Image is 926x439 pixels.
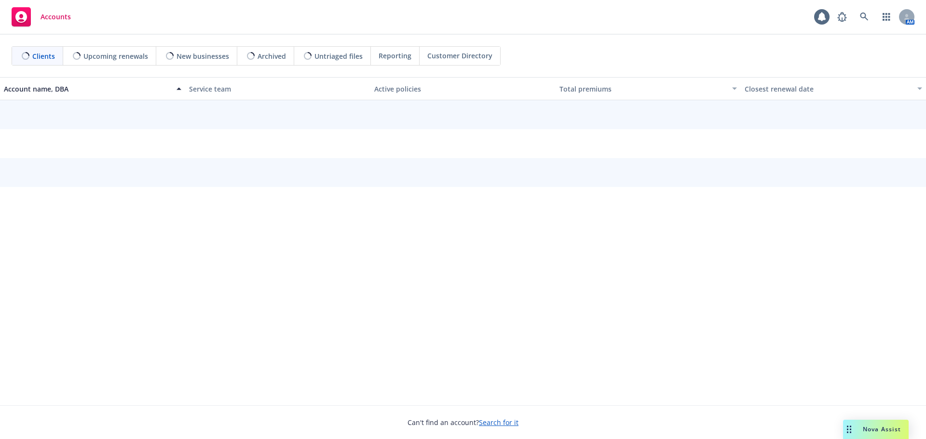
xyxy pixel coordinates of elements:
div: Closest renewal date [745,84,912,94]
span: Clients [32,51,55,61]
div: Total premiums [559,84,726,94]
a: Search [855,7,874,27]
button: Active policies [370,77,556,100]
span: Nova Assist [863,425,901,433]
a: Report a Bug [832,7,852,27]
button: Service team [185,77,370,100]
span: Can't find an account? [408,417,518,427]
span: Upcoming renewals [83,51,148,61]
span: Accounts [41,13,71,21]
button: Nova Assist [843,420,909,439]
button: Closest renewal date [741,77,926,100]
div: Drag to move [843,420,855,439]
a: Switch app [877,7,896,27]
span: Reporting [379,51,411,61]
span: Archived [258,51,286,61]
div: Account name, DBA [4,84,171,94]
div: Service team [189,84,367,94]
span: Customer Directory [427,51,492,61]
div: Active policies [374,84,552,94]
button: Total premiums [556,77,741,100]
span: Untriaged files [314,51,363,61]
span: New businesses [177,51,229,61]
a: Accounts [8,3,75,30]
a: Search for it [479,418,518,427]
